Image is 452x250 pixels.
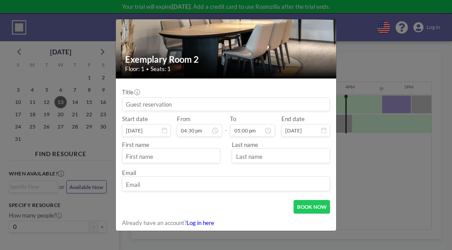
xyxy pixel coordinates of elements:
[151,65,171,73] span: Seats: 1
[122,179,330,191] input: Email
[122,115,148,123] label: Start date
[122,141,149,148] label: First name
[122,98,330,111] input: Guest reservation
[281,115,305,123] label: End date
[187,219,214,226] a: Log in here
[177,115,190,123] label: From
[122,219,187,227] span: Already have an account?
[122,150,220,163] input: First name
[232,141,258,148] label: Last name
[122,89,139,96] label: Title
[230,115,236,123] label: To
[125,54,328,65] h2: Exemplary Room 2
[146,66,149,72] span: •
[294,200,330,213] button: BOOK NOW
[232,150,330,163] input: Last name
[225,118,227,134] span: -
[122,169,136,176] label: Email
[125,65,144,73] span: Floor: 1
